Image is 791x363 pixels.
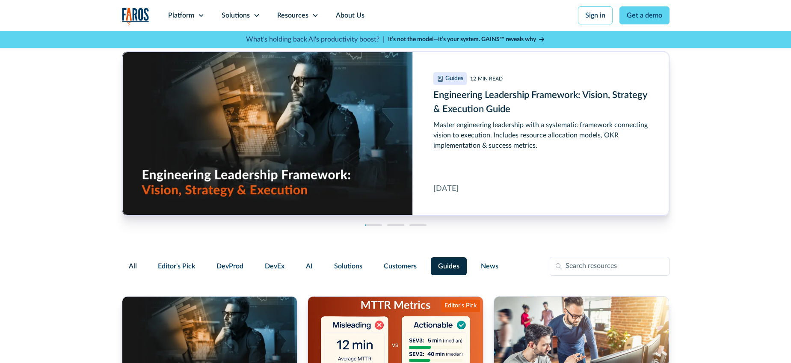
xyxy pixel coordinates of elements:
span: All [129,261,137,271]
div: Platform [168,10,194,21]
span: DevProd [216,261,243,271]
img: Logo of the analytics and reporting company Faros. [122,8,149,25]
a: Sign in [578,6,613,24]
span: Customers [384,261,417,271]
span: AI [306,261,313,271]
strong: It’s not the model—it’s your system. GAINS™ reveals why [388,36,536,42]
a: home [122,8,149,25]
div: cms-link [122,52,669,215]
input: Search resources [550,257,670,276]
a: Get a demo [619,6,670,24]
img: Realistic image of an engineering leader at work [122,52,412,215]
span: Solutions [334,261,362,271]
span: News [481,261,498,271]
span: DevEx [265,261,284,271]
div: Resources [277,10,308,21]
a: It’s not the model—it’s your system. GAINS™ reveals why [388,35,545,44]
div: Solutions [222,10,250,21]
span: Guides [438,261,459,271]
p: What's holding back AI's productivity boost? | [246,34,385,45]
span: Editor's Pick [158,261,195,271]
a: Engineering Leadership Framework: Vision, Strategy & Execution Guide [122,52,669,215]
form: Filter Form [122,257,670,276]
